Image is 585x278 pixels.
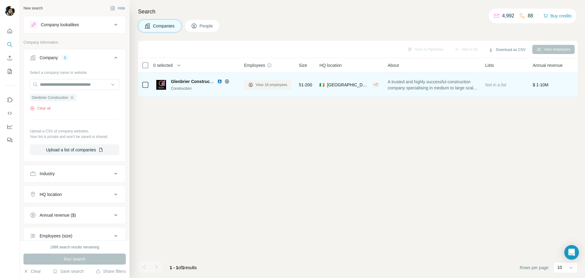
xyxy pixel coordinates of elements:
button: View 18 employees [244,80,292,89]
span: 1 - 1 [170,265,178,270]
p: 4,992 [502,12,514,20]
span: A trusted and highly successful construction company specialising in medium to large scale reside... [388,79,478,91]
p: 10 [557,264,562,270]
button: Hide [106,4,129,13]
button: Feedback [5,135,15,146]
span: $ 1-10M [533,82,548,87]
div: New search [23,5,43,11]
span: Lists [485,62,494,68]
p: Upload a CSV of company websites. [30,128,119,134]
button: Clear [23,268,41,274]
button: Company1 [24,50,126,67]
button: Save search [53,268,84,274]
button: Annual revenue ($) [24,208,126,222]
p: 88 [528,12,533,20]
span: results [170,265,197,270]
button: Use Surfe API [5,108,15,119]
span: View 18 employees [256,82,287,88]
div: Company [40,55,58,61]
button: My lists [5,66,15,77]
button: HQ location [24,187,126,202]
div: 1 [62,55,69,60]
div: Company lookalikes [41,22,79,28]
button: Buy credits [543,12,572,20]
button: Enrich CSV [5,52,15,63]
span: 1 [182,265,184,270]
button: Employees (size) [24,229,126,243]
span: Not in a list [485,82,506,87]
span: of [178,265,182,270]
button: Company lookalikes [24,17,126,32]
div: Open Intercom Messenger [564,245,579,260]
div: HQ location [40,191,62,197]
img: Avatar [5,6,15,16]
span: People [200,23,214,29]
div: Select a company name or website [30,67,119,75]
button: Search [5,39,15,50]
button: Clear all [30,106,51,111]
span: 🇮🇪 [319,82,324,88]
span: 0 selected [153,62,173,68]
button: Upload a list of companies [30,144,119,155]
span: Size [299,62,307,68]
button: Quick start [5,26,15,37]
span: Annual revenue [533,62,562,68]
span: Glenbrier Construction [171,79,218,84]
div: 1999 search results remaining [50,244,99,250]
button: Use Surfe on LinkedIn [5,94,15,105]
span: HQ location [319,62,342,68]
div: + 7 [371,82,381,88]
span: Employees [244,62,265,68]
h4: Search [138,7,578,16]
button: Share filters [96,268,126,274]
div: Employees (size) [40,233,72,239]
span: About [388,62,399,68]
button: Industry [24,166,126,181]
img: Logo of Glenbrier Construction [156,80,166,90]
span: Rows per page [520,265,548,271]
div: Construction [171,86,237,91]
span: [GEOGRAPHIC_DATA], [GEOGRAPHIC_DATA] [327,82,369,88]
p: Company information [23,40,126,45]
span: 51-200 [299,82,312,88]
div: Industry [40,171,55,177]
span: Glenbrier Construction [32,95,68,100]
button: Download as CSV [484,45,530,54]
img: LinkedIn logo [217,79,222,84]
button: Dashboard [5,121,15,132]
p: Your list is private and won't be saved or shared. [30,134,119,139]
div: Annual revenue ($) [40,212,76,218]
span: Companies [153,23,175,29]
